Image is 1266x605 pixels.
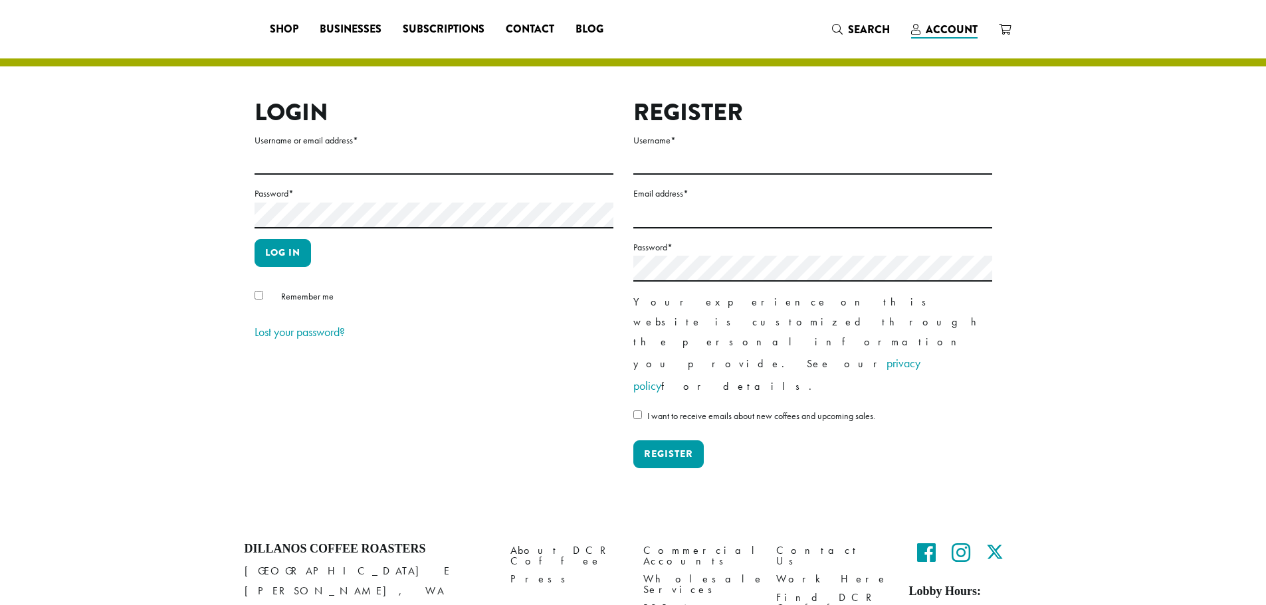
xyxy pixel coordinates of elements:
[255,132,613,149] label: Username or email address
[647,410,875,422] span: I want to receive emails about new coffees and upcoming sales.
[776,542,889,570] a: Contact Us
[633,292,992,397] p: Your experience on this website is customized through the personal information you provide. See o...
[320,21,381,38] span: Businesses
[270,21,298,38] span: Shop
[633,132,992,149] label: Username
[510,570,623,588] a: Press
[403,21,484,38] span: Subscriptions
[633,440,704,468] button: Register
[633,355,920,393] a: privacy policy
[633,98,992,127] h2: Register
[510,542,623,570] a: About DCR Coffee
[255,185,613,202] label: Password
[576,21,603,38] span: Blog
[926,22,978,37] span: Account
[643,570,756,599] a: Wholesale Services
[633,410,642,419] input: I want to receive emails about new coffees and upcoming sales.
[255,239,311,267] button: Log in
[909,584,1022,599] h5: Lobby Hours:
[848,22,890,37] span: Search
[259,19,309,40] a: Shop
[633,185,992,202] label: Email address
[281,290,334,302] span: Remember me
[255,98,613,127] h2: Login
[245,542,490,557] h4: Dillanos Coffee Roasters
[255,324,345,339] a: Lost your password?
[506,21,554,38] span: Contact
[821,19,900,41] a: Search
[633,239,992,256] label: Password
[643,542,756,570] a: Commercial Accounts
[776,570,889,588] a: Work Here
